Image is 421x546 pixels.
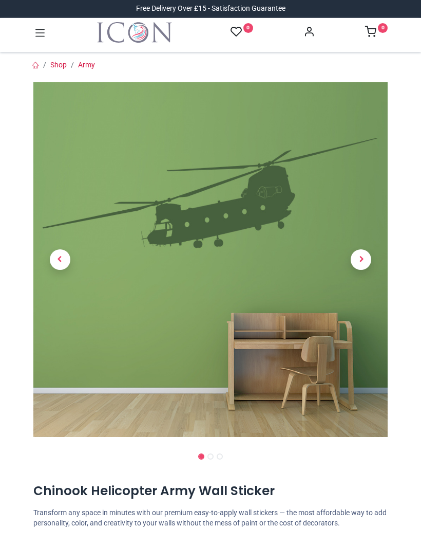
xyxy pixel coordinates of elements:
span: Previous [50,249,70,270]
a: Shop [50,61,67,69]
a: Previous [33,136,87,384]
img: Chinook Helicopter Army Wall Sticker [33,82,388,437]
a: Logo of Icon Wall Stickers [97,22,172,43]
img: Icon Wall Stickers [97,22,172,43]
sup: 0 [243,23,253,33]
h1: Chinook Helicopter Army Wall Sticker [33,482,388,500]
div: Free Delivery Over £15 - Satisfaction Guarantee [136,4,285,14]
span: Next [351,249,371,270]
a: Next [335,136,388,384]
a: 0 [365,29,388,37]
sup: 0 [378,23,388,33]
a: 0 [231,26,253,39]
a: Army [78,61,95,69]
p: Transform any space in minutes with our premium easy-to-apply wall stickers — the most affordable... [33,508,388,528]
a: Account Info [303,29,315,37]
